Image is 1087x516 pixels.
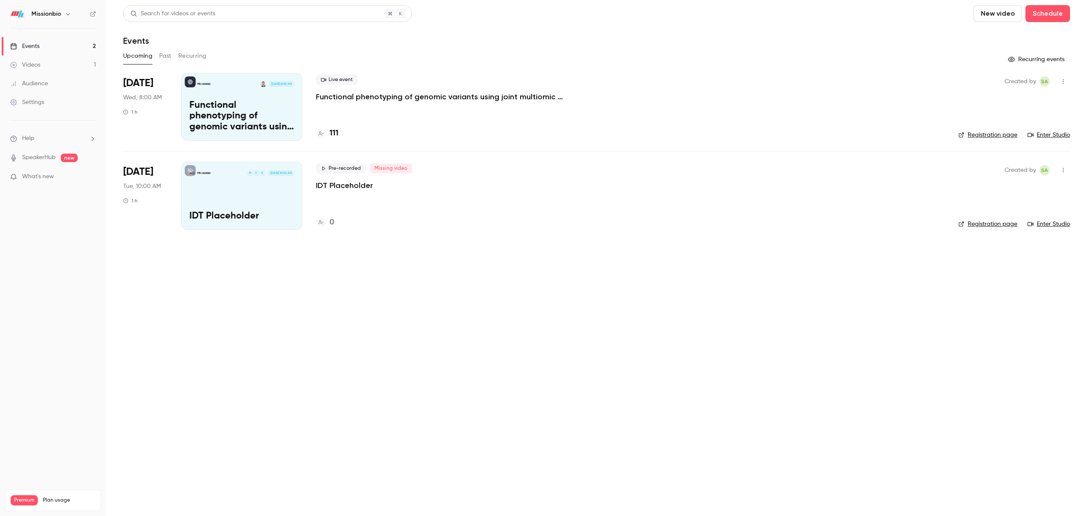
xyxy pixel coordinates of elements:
[316,75,358,85] span: Live event
[316,217,334,228] a: 0
[260,81,266,87] img: Dr Dominik Lindenhofer
[958,220,1017,228] a: Registration page
[159,49,172,63] button: Past
[10,79,48,88] div: Audience
[61,154,78,162] span: new
[123,165,153,179] span: [DATE]
[1025,5,1070,22] button: Schedule
[1004,53,1070,66] button: Recurring events
[316,92,571,102] a: Functional phenotyping of genomic variants using joint multiomic single-cell DNA–RNA sequencing
[197,82,211,86] p: Missionbio
[1005,76,1036,87] span: Created by
[10,98,44,107] div: Settings
[247,170,253,177] div: M
[268,81,294,87] span: [DATE] 8:00 AM
[316,163,366,174] span: Pre-recorded
[123,109,138,115] div: 1 h
[189,211,294,222] p: IDT Placeholder
[10,61,40,69] div: Videos
[123,197,138,204] div: 1 h
[1039,76,1050,87] span: Simon Allardice
[181,162,302,230] a: IDT PlaceholderMissionbioNAM[DATE] 10:00 AMIDT Placeholder
[1028,131,1070,139] a: Enter Studio
[43,497,96,504] span: Plan usage
[958,131,1017,139] a: Registration page
[1041,76,1048,87] span: SA
[1039,165,1050,175] span: Simon Allardice
[329,217,334,228] h4: 0
[1041,165,1048,175] span: SA
[130,9,215,18] div: Search for videos or events
[268,170,294,176] span: [DATE] 10:00 AM
[253,170,259,177] div: A
[22,172,54,181] span: What's new
[181,73,302,141] a: Functional phenotyping of genomic variants using joint multiomic single-cell DNA–RNA sequencingMi...
[1028,220,1070,228] a: Enter Studio
[123,49,152,63] button: Upcoming
[189,100,294,133] p: Functional phenotyping of genomic variants using joint multiomic single-cell DNA–RNA sequencing
[123,36,149,46] h1: Events
[10,134,96,143] li: help-dropdown-opener
[369,163,412,174] span: Missing video
[31,10,61,18] h6: Missionbio
[123,73,168,141] div: Oct 15 Wed, 8:00 AM (America/Los Angeles)
[11,495,38,505] span: Premium
[10,42,39,50] div: Events
[22,134,34,143] span: Help
[974,5,1022,22] button: New video
[316,180,373,191] a: IDT Placeholder
[259,170,266,177] div: N
[1005,165,1036,175] span: Created by
[22,153,56,162] a: SpeakerHub
[197,171,211,175] p: Missionbio
[316,128,338,139] a: 111
[329,128,338,139] h4: 111
[123,182,161,191] span: Tue, 10:00 AM
[11,7,24,21] img: Missionbio
[178,49,207,63] button: Recurring
[123,93,162,102] span: Wed, 8:00 AM
[86,173,96,181] iframe: Noticeable Trigger
[123,76,153,90] span: [DATE]
[123,162,168,230] div: Dec 2 Tue, 10:00 AM (America/Los Angeles)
